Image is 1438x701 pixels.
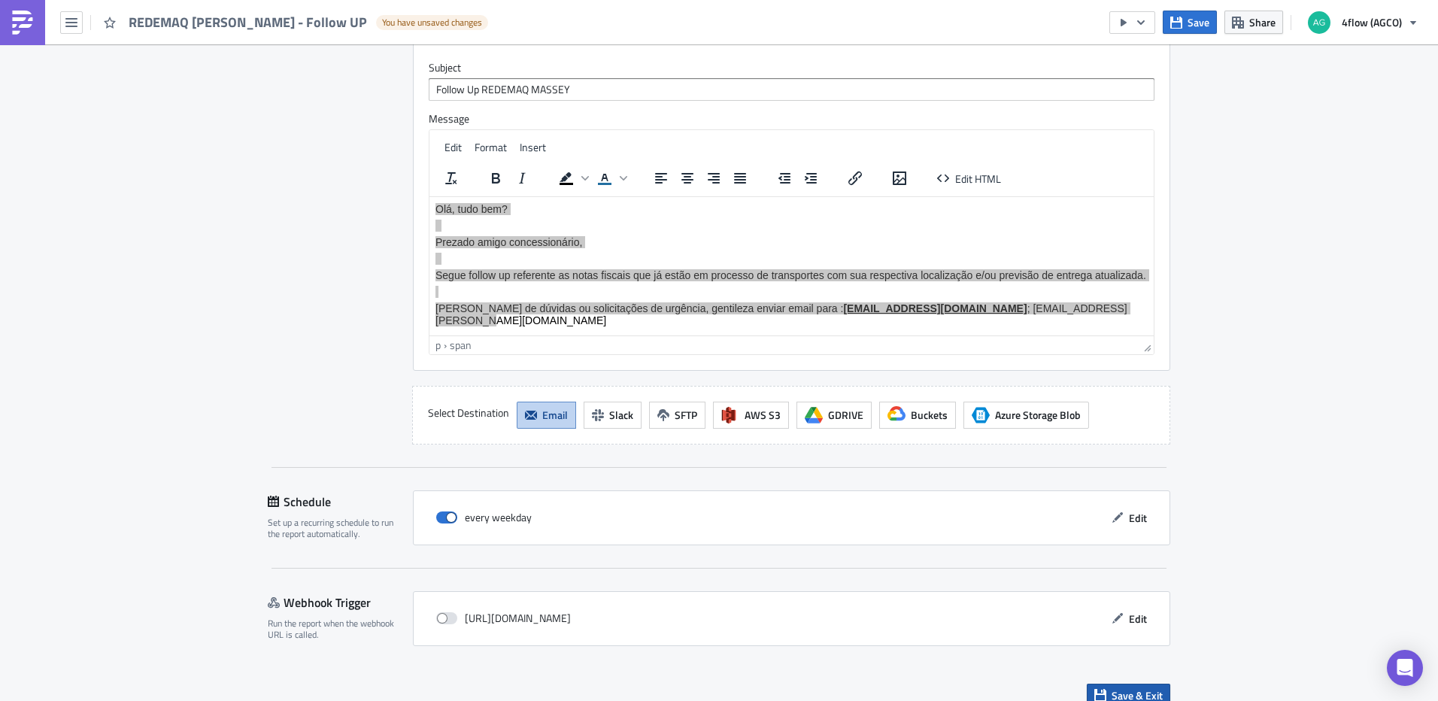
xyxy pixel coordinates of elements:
[509,168,535,189] button: Italic
[1129,510,1147,526] span: Edit
[887,168,912,189] button: Insert/edit image
[1104,607,1154,630] button: Edit
[1224,11,1283,34] button: Share
[1104,506,1154,530] button: Edit
[609,407,633,423] span: Slack
[129,14,369,31] span: REDEMAQ [PERSON_NAME] - Follow UP
[1299,6,1427,39] button: 4flow (AGCO)
[828,407,863,423] span: GDRIVE
[648,168,674,189] button: Align left
[444,337,447,353] div: ›
[268,591,413,614] div: Webhook Trigger
[675,407,697,423] span: SFTP
[429,197,1154,335] iframe: Rich Text Area
[268,517,403,540] div: Set up a recurring schedule to run the report automatically.
[483,168,508,189] button: Bold
[649,402,705,429] button: SFTP
[268,618,403,641] div: Run the report when the webhook URL is called.
[701,168,727,189] button: Align right
[517,402,576,429] button: Email
[1129,611,1147,627] span: Edit
[450,337,472,353] div: span
[11,11,35,35] img: PushMetrics
[675,168,700,189] button: Align center
[842,168,868,189] button: Insert/edit link
[592,168,630,189] div: Text color
[963,402,1089,429] button: Azure Storage BlobAzure Storage Blob
[436,607,571,630] div: [URL][DOMAIN_NAME]
[772,168,797,189] button: Decrease indent
[268,490,413,513] div: Schedule
[429,61,1154,74] label: Subject
[428,402,509,424] label: Select Destination
[995,407,1081,423] span: Azure Storage Blob
[436,506,532,529] div: every weekday
[475,139,507,155] span: Format
[911,407,948,423] span: Buckets
[727,168,753,189] button: Justify
[798,168,824,189] button: Increase indent
[796,402,872,429] button: GDRIVE
[554,168,591,189] div: Background color
[745,407,781,423] span: AWS S3
[1249,14,1276,30] span: Share
[438,168,464,189] button: Clear formatting
[1387,650,1423,686] div: Open Intercom Messenger
[444,139,462,155] span: Edit
[520,139,546,155] span: Insert
[955,170,1001,186] span: Edit HTML
[584,402,642,429] button: Slack
[879,402,956,429] button: Buckets
[713,402,789,429] button: AWS S3
[1138,336,1154,354] div: Resize
[1342,14,1402,30] span: 4flow (AGCO)
[1188,14,1209,30] span: Save
[435,337,441,353] div: p
[1163,11,1217,34] button: Save
[972,406,990,424] span: Azure Storage Blob
[1306,10,1332,35] img: Avatar
[542,407,568,423] span: Email
[429,112,1154,126] label: Message
[382,17,482,29] span: You have unsaved changes
[931,168,1007,189] button: Edit HTML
